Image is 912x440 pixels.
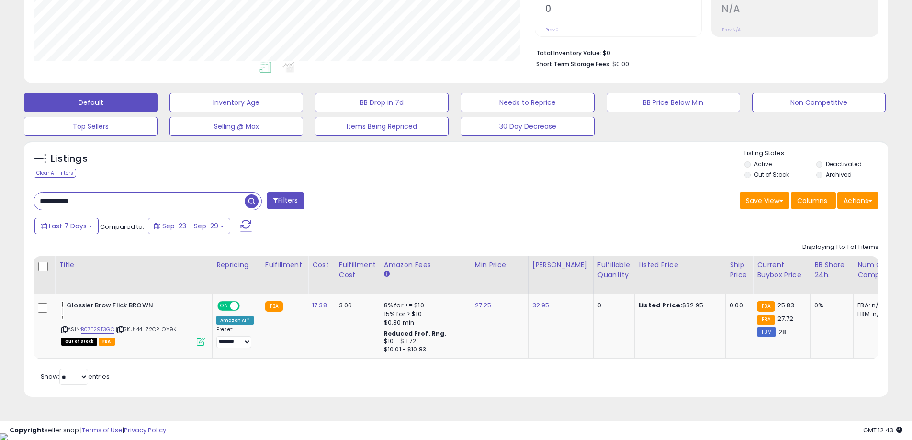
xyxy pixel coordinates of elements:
[169,117,303,136] button: Selling @ Max
[384,310,463,318] div: 15% for > $10
[532,260,589,270] div: [PERSON_NAME]
[238,302,254,310] span: OFF
[10,426,45,435] strong: Copyright
[740,192,789,209] button: Save View
[757,301,775,312] small: FBA
[857,301,889,310] div: FBA: n/a
[312,301,327,310] a: 17.38
[777,301,795,310] span: 25.83
[315,117,449,136] button: Items Being Repriced
[536,60,611,68] b: Short Term Storage Fees:
[757,327,776,337] small: FBM
[475,301,492,310] a: 27.25
[752,93,886,112] button: Non Competitive
[61,301,205,345] div: ASIN:
[384,329,447,338] b: Reduced Prof. Rng.
[757,260,806,280] div: Current Buybox Price
[597,301,627,310] div: 0
[536,49,601,57] b: Total Inventory Value:
[461,93,594,112] button: Needs to Reprice
[730,301,745,310] div: 0.00
[722,3,878,16] h2: N/A
[315,93,449,112] button: BB Drop in 7d
[532,301,550,310] a: 32.95
[384,346,463,354] div: $10.01 - $10.83
[216,327,254,348] div: Preset:
[124,426,166,435] a: Privacy Policy
[545,27,559,33] small: Prev: 0
[384,318,463,327] div: $0.30 min
[384,260,467,270] div: Amazon Fees
[67,301,183,313] b: Glossier Brow Flick BROWN
[169,93,303,112] button: Inventory Age
[612,59,629,68] span: $0.00
[51,152,88,166] h5: Listings
[265,301,283,312] small: FBA
[475,260,524,270] div: Min Price
[461,117,594,136] button: 30 Day Decrease
[82,426,123,435] a: Terms of Use
[857,310,889,318] div: FBM: n/a
[545,3,701,16] h2: 0
[837,192,878,209] button: Actions
[814,301,846,310] div: 0%
[61,338,97,346] span: All listings that are currently out of stock and unavailable for purchase on Amazon
[99,338,115,346] span: FBA
[61,301,64,320] img: 11QqE-ycVhL._SL40_.jpg
[814,260,849,280] div: BB Share 24h.
[863,426,902,435] span: 2025-10-8 12:43 GMT
[730,260,749,280] div: Ship Price
[857,260,892,280] div: Num of Comp.
[797,196,827,205] span: Columns
[384,301,463,310] div: 8% for <= $10
[148,218,230,234] button: Sep-23 - Sep-29
[41,372,110,381] span: Show: entries
[216,316,254,325] div: Amazon AI *
[384,270,390,279] small: Amazon Fees.
[339,260,376,280] div: Fulfillment Cost
[757,315,775,325] small: FBA
[778,327,786,337] span: 28
[81,326,114,334] a: B07T29T3GC
[24,117,158,136] button: Top Sellers
[754,160,772,168] label: Active
[218,302,230,310] span: ON
[744,149,888,158] p: Listing States:
[722,27,741,33] small: Prev: N/A
[116,326,176,333] span: | SKU: 44-Z2CP-OY9K
[10,426,166,435] div: seller snap | |
[162,221,218,231] span: Sep-23 - Sep-29
[639,301,682,310] b: Listed Price:
[59,260,208,270] div: Title
[100,222,144,231] span: Compared to:
[267,192,304,209] button: Filters
[24,93,158,112] button: Default
[34,169,76,178] div: Clear All Filters
[265,260,304,270] div: Fulfillment
[34,218,99,234] button: Last 7 Days
[597,260,631,280] div: Fulfillable Quantity
[384,338,463,346] div: $10 - $11.72
[754,170,789,179] label: Out of Stock
[791,192,836,209] button: Columns
[312,260,331,270] div: Cost
[216,260,257,270] div: Repricing
[826,160,862,168] label: Deactivated
[607,93,740,112] button: BB Price Below Min
[639,260,721,270] div: Listed Price
[802,243,878,252] div: Displaying 1 to 1 of 1 items
[639,301,718,310] div: $32.95
[777,314,794,323] span: 27.72
[536,46,871,58] li: $0
[826,170,852,179] label: Archived
[339,301,372,310] div: 3.06
[49,221,87,231] span: Last 7 Days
